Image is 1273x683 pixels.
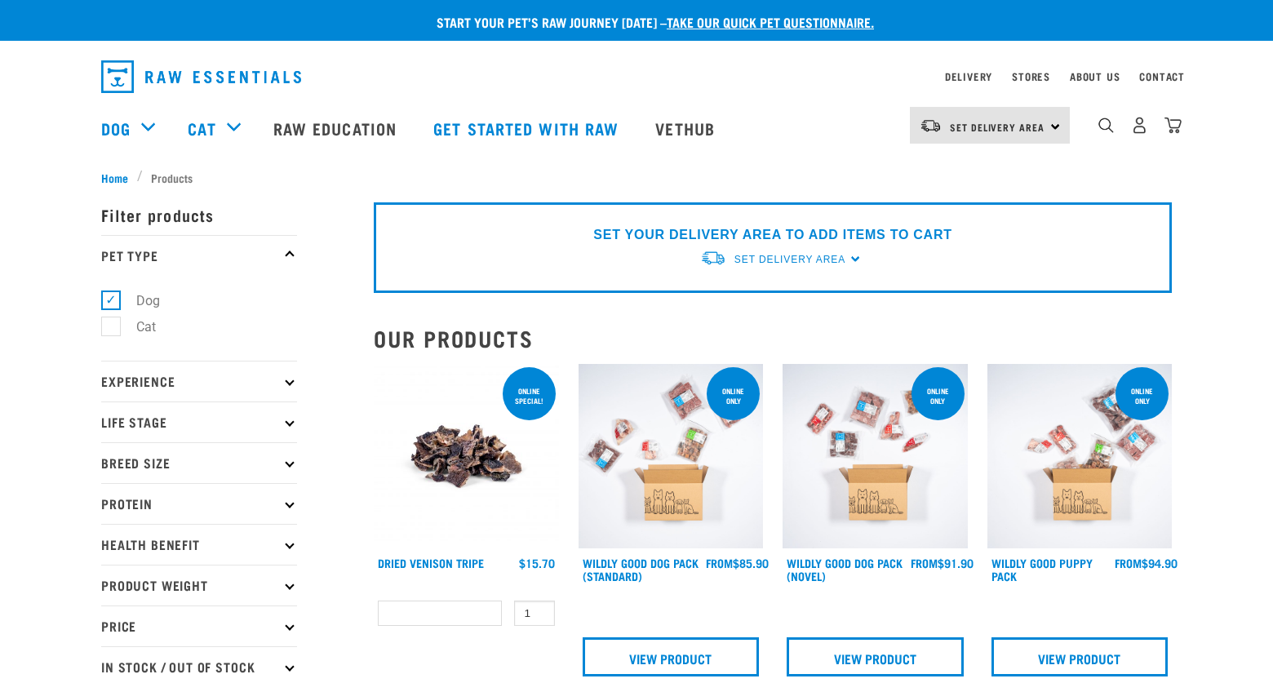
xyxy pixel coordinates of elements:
a: View Product [991,637,1169,676]
img: Dog 0 2sec [579,364,764,549]
p: Pet Type [101,235,297,276]
a: Home [101,169,137,186]
img: van-moving.png [920,118,942,133]
a: Cat [188,116,215,140]
p: Filter products [101,194,297,235]
a: Raw Education [257,95,417,161]
a: Get started with Raw [417,95,639,161]
a: Dog [101,116,131,140]
img: home-icon@2x.png [1164,117,1182,134]
img: van-moving.png [700,250,726,267]
div: Online Only [912,379,965,413]
div: Online Only [707,379,760,413]
div: $94.90 [1115,557,1178,570]
a: Wildly Good Dog Pack (Standard) [583,560,699,579]
span: FROM [1115,560,1142,565]
h2: Our Products [374,326,1172,351]
img: Puppy 0 2sec [987,364,1173,549]
a: Vethub [639,95,735,161]
a: Contact [1139,73,1185,79]
img: Dog Novel 0 2sec [783,364,968,549]
p: Protein [101,483,297,524]
span: FROM [706,560,733,565]
label: Dog [110,290,166,311]
a: Dried Venison Tripe [378,560,484,565]
input: 1 [514,601,555,626]
img: user.png [1131,117,1148,134]
p: Health Benefit [101,524,297,565]
div: Online Only [1116,379,1169,413]
div: $91.90 [911,557,974,570]
div: $85.90 [706,557,769,570]
p: Life Stage [101,401,297,442]
span: FROM [911,560,938,565]
a: View Product [583,637,760,676]
img: home-icon-1@2x.png [1098,118,1114,133]
a: take our quick pet questionnaire. [667,18,874,25]
span: Set Delivery Area [950,124,1045,130]
nav: breadcrumbs [101,169,1172,186]
a: Wildly Good Puppy Pack [991,560,1093,579]
a: Stores [1012,73,1050,79]
p: Experience [101,361,297,401]
div: $15.70 [519,557,555,570]
p: Price [101,605,297,646]
a: About Us [1070,73,1120,79]
a: Delivery [945,73,992,79]
a: View Product [787,637,964,676]
a: Wildly Good Dog Pack (Novel) [787,560,903,579]
nav: dropdown navigation [88,54,1185,100]
span: Home [101,169,128,186]
p: Product Weight [101,565,297,605]
img: Raw Essentials Logo [101,60,301,93]
label: Cat [110,317,162,337]
div: ONLINE SPECIAL! [503,379,556,413]
span: Set Delivery Area [734,254,845,265]
p: SET YOUR DELIVERY AREA TO ADD ITEMS TO CART [593,225,951,245]
p: Breed Size [101,442,297,483]
img: Dried Vension Tripe 1691 [374,364,559,549]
